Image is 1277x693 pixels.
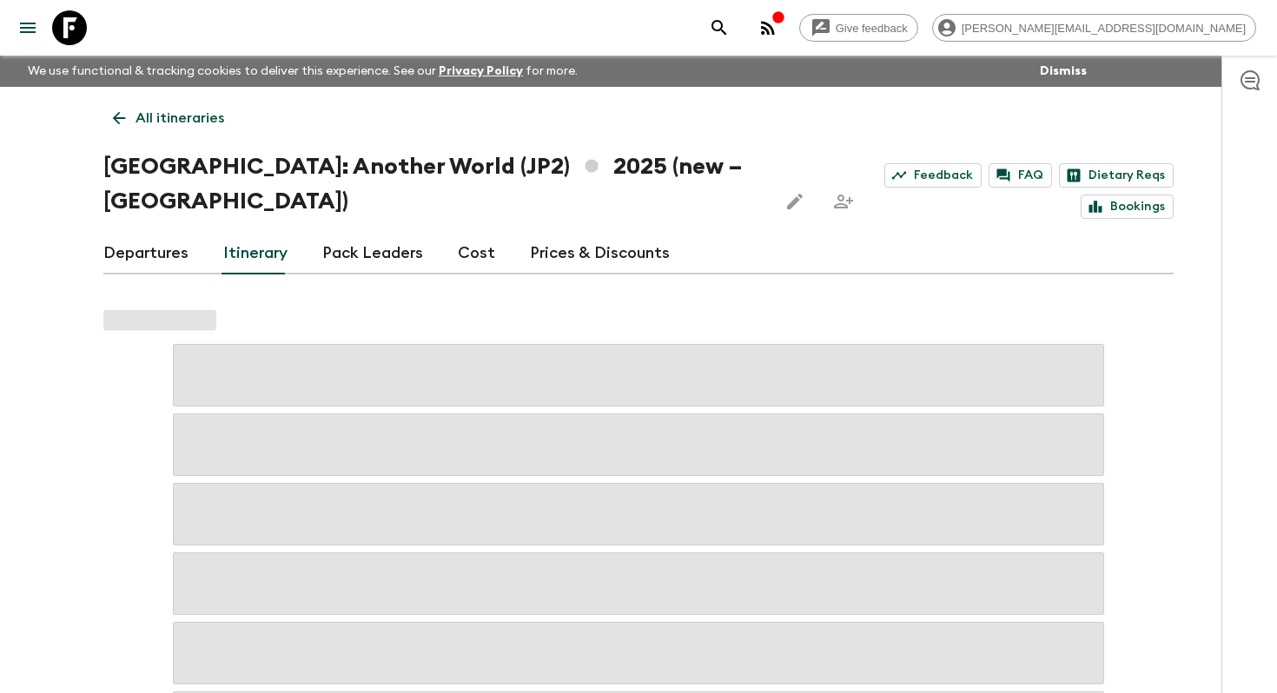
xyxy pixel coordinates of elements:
button: Edit this itinerary [777,184,812,219]
a: Prices & Discounts [530,233,670,274]
a: Cost [458,233,495,274]
a: Dietary Reqs [1059,163,1174,188]
a: Itinerary [223,233,288,274]
a: Give feedback [799,14,918,42]
button: Dismiss [1035,59,1091,83]
button: search adventures [702,10,737,45]
span: Share this itinerary [826,184,861,219]
h1: [GEOGRAPHIC_DATA]: Another World (JP2) 2025 (new – [GEOGRAPHIC_DATA]) [103,149,764,219]
a: Feedback [884,163,982,188]
span: Give feedback [826,22,917,35]
p: We use functional & tracking cookies to deliver this experience. See our for more. [21,56,585,87]
div: [PERSON_NAME][EMAIL_ADDRESS][DOMAIN_NAME] [932,14,1256,42]
a: FAQ [989,163,1052,188]
a: All itineraries [103,101,234,135]
p: All itineraries [136,108,224,129]
a: Departures [103,233,189,274]
a: Pack Leaders [322,233,423,274]
button: menu [10,10,45,45]
a: Privacy Policy [439,65,523,77]
span: [PERSON_NAME][EMAIL_ADDRESS][DOMAIN_NAME] [952,22,1255,35]
a: Bookings [1081,195,1174,219]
